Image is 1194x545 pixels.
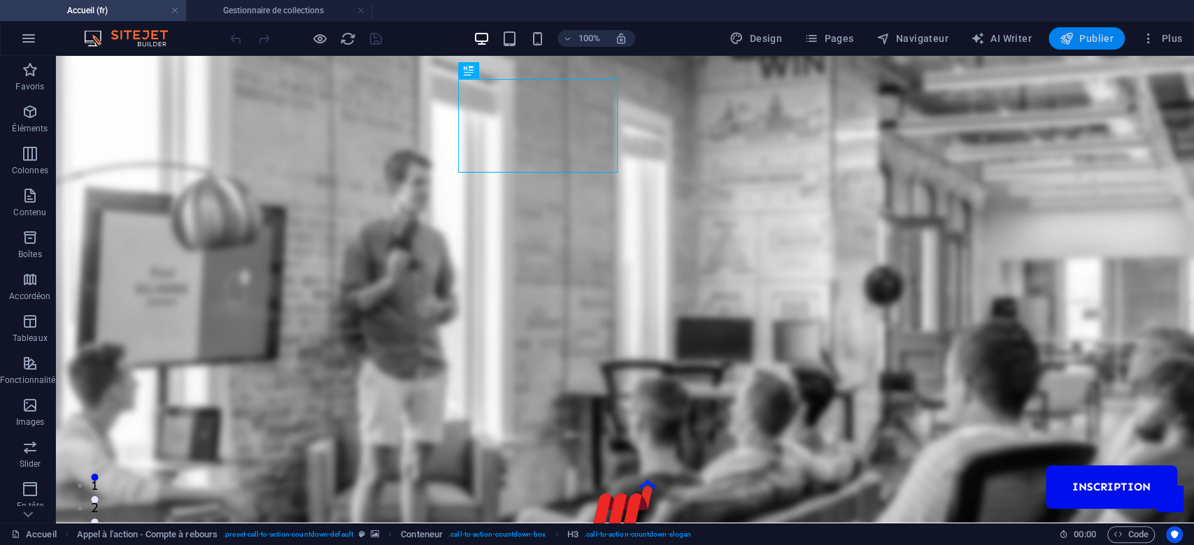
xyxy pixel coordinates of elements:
[724,27,788,50] div: Design (Ctrl+Alt+Y)
[311,30,328,47] button: Cliquez ici pour quitter le mode Aperçu et poursuivre l'édition.
[870,27,953,50] button: Navigateur
[11,526,57,543] a: Cliquez pour annuler la sélection. Double-cliquez pour ouvrir Pages.
[13,207,46,218] p: Contenu
[15,81,44,92] p: Favoris
[567,526,578,543] span: Cliquez pour sélectionner. Double-cliquez pour modifier.
[80,30,185,47] img: Editor Logo
[339,30,356,47] button: reload
[12,165,48,176] p: Colonnes
[1142,31,1182,45] span: Plus
[557,30,607,47] button: 100%
[804,31,853,45] span: Pages
[17,500,43,511] p: En-tête
[1074,526,1095,543] span: 00 00
[1114,526,1149,543] span: Code
[186,3,372,18] h4: Gestionnaire de collections
[730,31,782,45] span: Design
[77,526,218,543] span: Cliquez pour sélectionner. Double-cliquez pour modifier.
[448,526,546,543] span: . call-to-action-countdown-box
[340,31,356,47] i: Actualiser la page
[359,530,365,538] i: Cet élément est une présélection personnalisable.
[13,333,48,344] p: Tableaux
[1060,31,1114,45] span: Publier
[18,249,42,260] p: Boîtes
[876,31,948,45] span: Navigateur
[971,31,1032,45] span: AI Writer
[1136,27,1188,50] button: Plus
[799,27,859,50] button: Pages
[9,291,50,302] p: Accordéon
[965,27,1037,50] button: AI Writer
[1107,526,1155,543] button: Code
[1059,526,1096,543] h6: Durée de la session
[584,526,691,543] span: . call-to-action-countdown-slogan
[578,30,601,47] h6: 100%
[371,530,379,538] i: Cet élément contient un arrière-plan.
[223,526,353,543] span: . preset-call-to-action-countdown-default
[16,416,45,428] p: Images
[615,32,627,45] i: Lors du redimensionnement, ajuster automatiquement le niveau de zoom en fonction de l'appareil sé...
[1166,526,1183,543] button: Usercentrics
[1083,529,1086,539] span: :
[1049,27,1125,50] button: Publier
[12,123,48,134] p: Éléments
[77,526,691,543] nav: breadcrumb
[20,458,41,470] p: Slider
[724,27,788,50] button: Design
[401,526,443,543] span: Cliquez pour sélectionner. Double-cliquez pour modifier.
